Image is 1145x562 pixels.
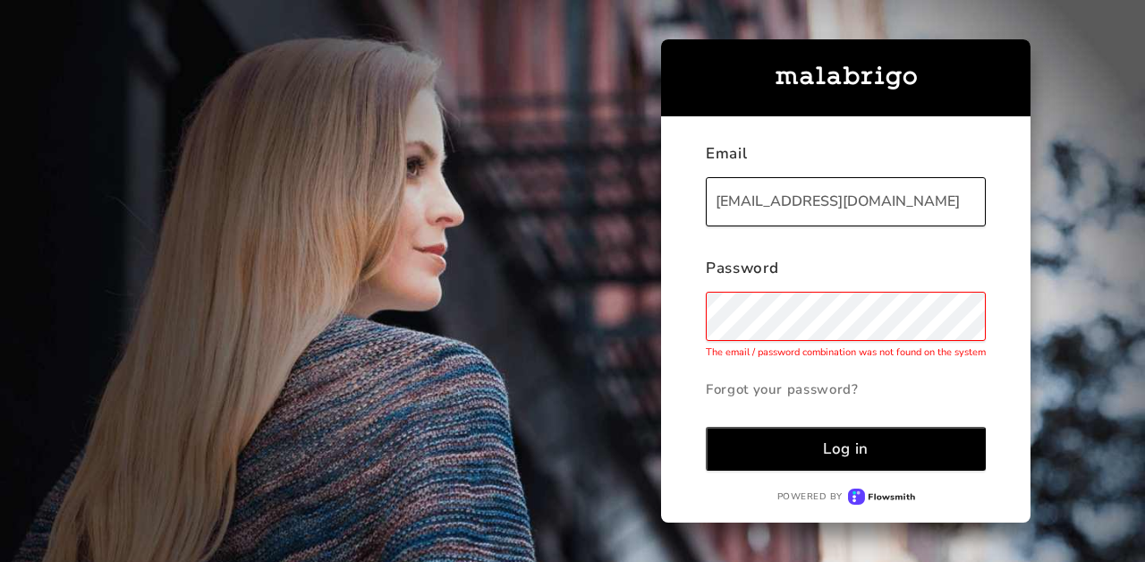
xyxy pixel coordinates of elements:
div: Password [706,258,986,292]
button: Log in [706,427,986,471]
a: Forgot your password? [706,371,986,407]
div: The email / password combination was not found on the system [706,345,986,359]
p: Powered by [777,490,843,503]
img: Flowsmith logo [848,489,915,506]
img: malabrigo-logo [776,66,917,89]
div: Email [706,143,986,177]
div: Log in [823,439,869,459]
a: Powered byFlowsmith logo [706,489,986,506]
